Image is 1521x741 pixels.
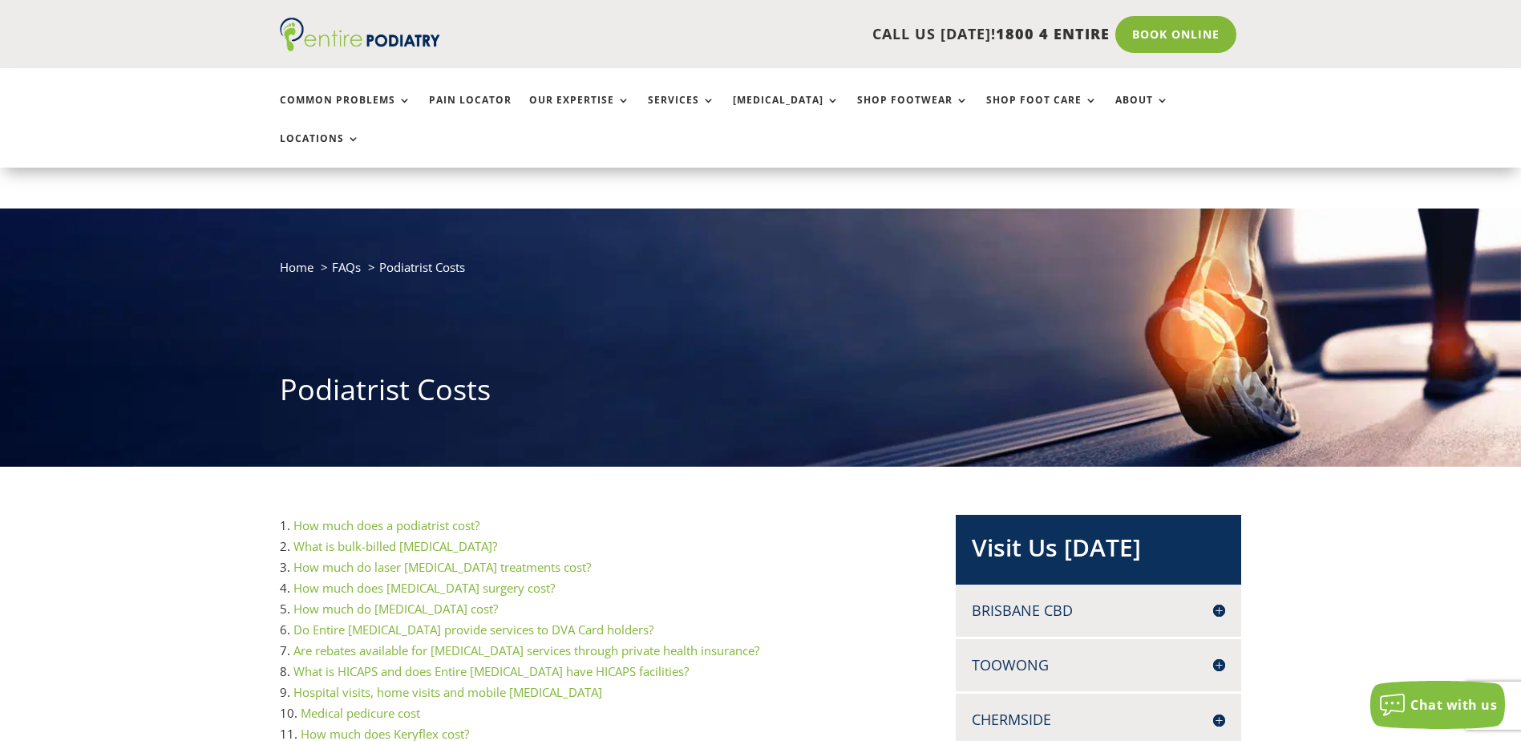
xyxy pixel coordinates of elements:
[502,24,1110,45] p: CALL US [DATE]!
[996,24,1110,43] span: 1800 4 ENTIRE
[1115,95,1169,129] a: About
[1370,681,1505,729] button: Chat with us
[1410,696,1497,714] span: Chat with us
[293,601,498,617] a: How much do [MEDICAL_DATA] cost?
[293,580,555,596] a: How much does [MEDICAL_DATA] surgery cost?
[379,259,465,275] span: Podiatrist Costs
[280,38,440,55] a: Entire Podiatry
[529,95,630,129] a: Our Expertise
[280,370,1242,418] h1: Podiatrist Costs
[280,95,411,129] a: Common Problems
[429,95,512,129] a: Pain Locator
[293,517,479,533] a: How much does a podiatrist cost?
[1115,16,1236,53] a: Book Online
[293,684,602,700] a: Hospital visits, home visits and mobile [MEDICAL_DATA]
[293,642,759,658] a: Are rebates available for [MEDICAL_DATA] services through private health insurance?
[280,18,440,51] img: logo (1)
[986,95,1098,129] a: Shop Foot Care
[280,133,360,168] a: Locations
[972,710,1225,730] h4: Chermside
[293,622,653,638] a: Do Entire [MEDICAL_DATA] provide services to DVA Card holders?
[332,259,361,275] a: FAQs
[857,95,969,129] a: Shop Footwear
[293,559,591,575] a: How much do laser [MEDICAL_DATA] treatments cost?
[972,531,1225,573] h2: Visit Us [DATE]
[293,538,497,554] a: What is bulk-billed [MEDICAL_DATA]?
[972,601,1225,621] h4: Brisbane CBD
[293,663,689,679] a: What is HICAPS and does Entire [MEDICAL_DATA] have HICAPS facilities?
[280,257,1242,290] nav: breadcrumb
[280,259,314,275] a: Home
[733,95,839,129] a: [MEDICAL_DATA]
[972,655,1225,675] h4: Toowong
[301,705,420,721] a: Medical pedicure cost
[648,95,715,129] a: Services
